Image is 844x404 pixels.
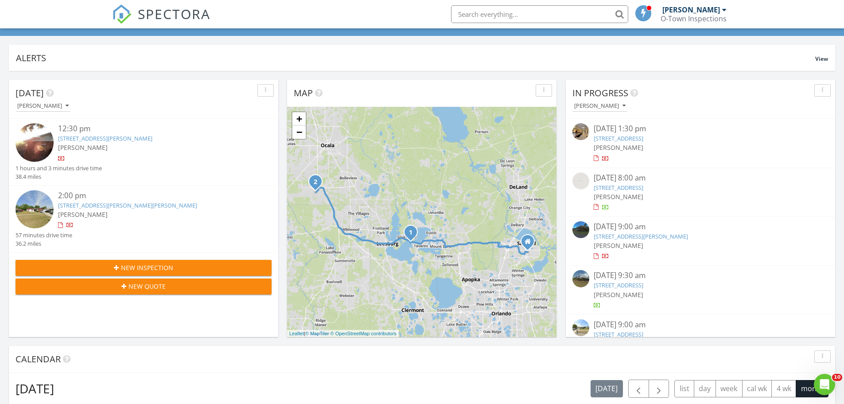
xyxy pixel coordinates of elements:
[594,221,807,232] div: [DATE] 9:00 am
[16,278,272,294] button: New Quote
[292,112,306,126] a: Zoom in
[814,374,835,395] iframe: Intercom live chat
[16,52,815,64] div: Alerts
[572,270,589,287] img: streetview
[16,190,54,228] img: streetview
[138,4,210,23] span: SPECTORA
[594,192,643,201] span: [PERSON_NAME]
[292,126,306,139] a: Zoom out
[314,179,317,185] i: 2
[594,330,643,338] a: [STREET_ADDRESS]
[58,143,108,152] span: [PERSON_NAME]
[594,143,643,152] span: [PERSON_NAME]
[305,331,329,336] a: © MapTiler
[594,134,643,142] a: [STREET_ADDRESS]
[289,331,304,336] a: Leaflet
[287,330,399,337] div: |
[572,319,828,359] a: [DATE] 9:00 am [STREET_ADDRESS] [PERSON_NAME]
[832,374,842,381] span: 10
[572,270,828,310] a: [DATE] 9:30 am [STREET_ADDRESS] [PERSON_NAME]
[16,164,102,173] div: 1 hours and 3 minutes drive time
[649,380,669,398] button: Next month
[591,380,623,397] button: [DATE]
[16,260,272,276] button: New Inspection
[16,231,72,239] div: 57 minutes drive time
[16,353,61,365] span: Calendar
[16,190,272,248] a: 2:00 pm [STREET_ADDRESS][PERSON_NAME][PERSON_NAME] [PERSON_NAME] 57 minutes drive time 36.2 miles
[572,123,828,163] a: [DATE] 1:30 pm [STREET_ADDRESS] [PERSON_NAME]
[594,232,688,240] a: [STREET_ADDRESS][PERSON_NAME]
[58,190,250,201] div: 2:00 pm
[128,282,166,291] span: New Quote
[796,380,828,397] button: month
[58,134,152,142] a: [STREET_ADDRESS][PERSON_NAME]
[661,14,727,23] div: O-Town Inspections
[112,12,210,31] a: SPECTORA
[572,319,589,336] img: streetview
[528,241,533,247] div: 700 E Mattie St, Sanford, Florida 32773, Sanford FL 32773
[572,221,828,261] a: [DATE] 9:00 am [STREET_ADDRESS][PERSON_NAME] [PERSON_NAME]
[58,210,108,219] span: [PERSON_NAME]
[16,239,72,248] div: 36.2 miles
[17,103,69,109] div: [PERSON_NAME]
[694,380,716,397] button: day
[572,87,628,99] span: In Progress
[121,263,173,272] span: New Inspection
[674,380,694,397] button: list
[572,221,589,238] img: streetview
[411,232,416,237] div: 10838 Lake Harris Cir, Tavares, FL 32778
[662,5,720,14] div: [PERSON_NAME]
[771,380,796,397] button: 4 wk
[594,173,807,184] div: [DATE] 8:00 am
[58,123,250,134] div: 12:30 pm
[716,380,743,397] button: week
[572,123,589,140] img: streetview
[16,123,272,181] a: 12:30 pm [STREET_ADDRESS][PERSON_NAME] [PERSON_NAME] 1 hours and 3 minutes drive time 38.4 miles
[572,173,828,212] a: [DATE] 8:00 am [STREET_ADDRESS] [PERSON_NAME]
[409,230,412,236] i: 1
[16,100,70,112] button: [PERSON_NAME]
[16,87,44,99] span: [DATE]
[594,123,807,134] div: [DATE] 1:30 pm
[572,173,589,189] img: streetview
[331,331,397,336] a: © OpenStreetMap contributors
[594,281,643,289] a: [STREET_ADDRESS]
[574,103,626,109] div: [PERSON_NAME]
[16,380,54,397] h2: [DATE]
[594,290,643,299] span: [PERSON_NAME]
[594,319,807,330] div: [DATE] 9:00 am
[112,4,132,24] img: The Best Home Inspection Software - Spectora
[594,270,807,281] div: [DATE] 9:30 am
[16,123,54,161] img: streetview
[594,184,643,192] a: [STREET_ADDRESS]
[572,100,627,112] button: [PERSON_NAME]
[594,241,643,250] span: [PERSON_NAME]
[815,55,828,63] span: View
[315,181,321,187] div: 328 Marion Oaks Dr, Ocala, FL 34473
[742,380,772,397] button: cal wk
[451,5,628,23] input: Search everything...
[16,173,102,181] div: 38.4 miles
[294,87,313,99] span: Map
[628,380,649,398] button: Previous month
[58,201,197,209] a: [STREET_ADDRESS][PERSON_NAME][PERSON_NAME]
